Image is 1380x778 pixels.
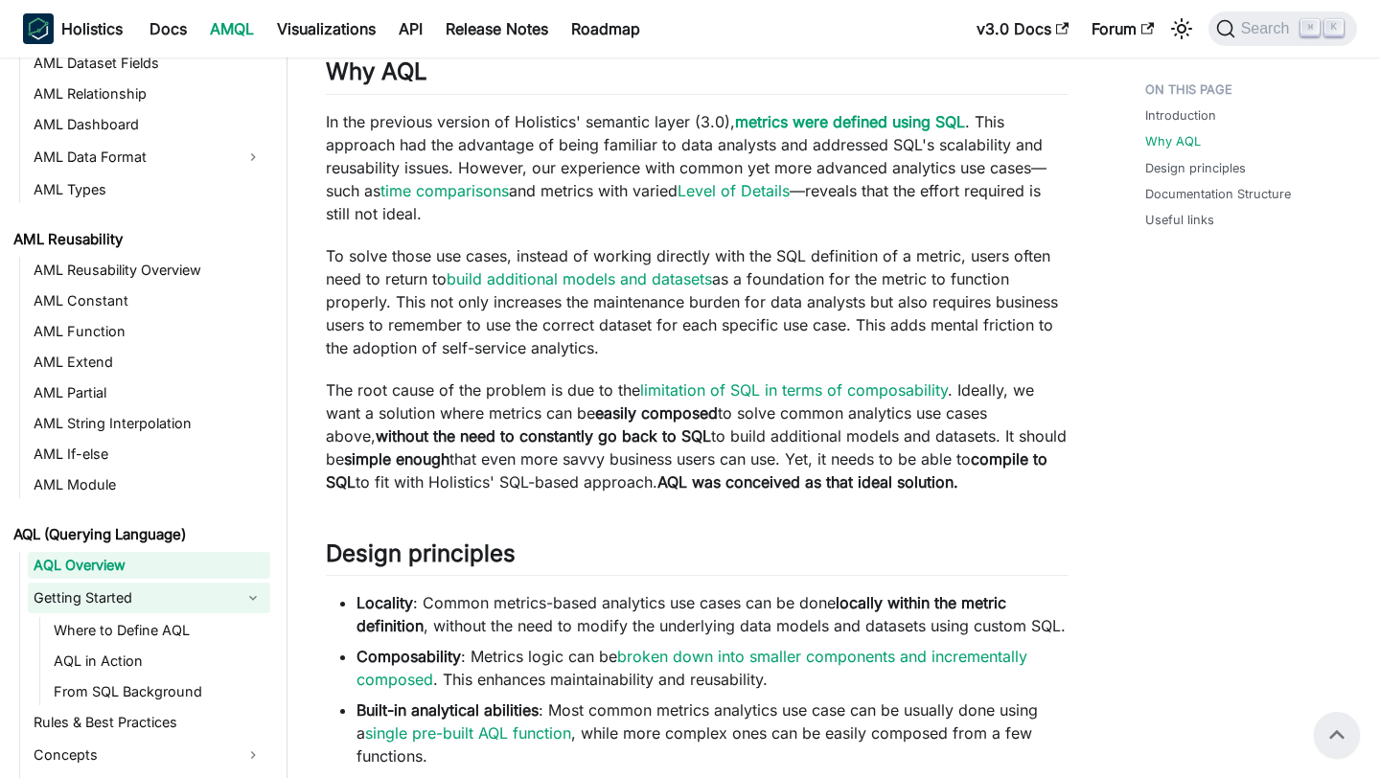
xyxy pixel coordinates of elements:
[265,13,387,44] a: Visualizations
[356,700,539,720] strong: Built-in analytical abilities
[356,591,1069,637] li: : Common metrics-based analytics use cases can be done , without the need to modify the underlyin...
[28,583,236,613] a: Getting Started
[326,449,1047,492] strong: compile to SQL
[28,111,270,138] a: AML Dashboard
[28,80,270,107] a: AML Relationship
[28,257,270,284] a: AML Reusability Overview
[678,181,790,200] a: Level of Details
[28,50,270,77] a: AML Dataset Fields
[61,17,123,40] b: Holistics
[356,698,1069,767] li: : Most common metrics analytics use case can be usually done using a , while more complex ones ca...
[1208,11,1357,46] button: Search (Command+K)
[236,583,270,613] button: Collapse sidebar category 'Getting Started'
[326,110,1069,225] p: In the previous version of Holistics' semantic layer (3.0), . This approach had the advantage of ...
[28,709,270,736] a: Rules & Best Practices
[28,349,270,376] a: AML Extend
[28,379,270,406] a: AML Partial
[1145,132,1201,150] a: Why AQL
[28,471,270,498] a: AML Module
[434,13,560,44] a: Release Notes
[1080,13,1165,44] a: Forum
[356,593,413,612] strong: Locality
[326,244,1069,359] p: To solve those use cases, instead of working directly with the SQL definition of a metric, users ...
[28,410,270,437] a: AML String Interpolation
[48,648,270,675] a: AQL in Action
[28,287,270,314] a: AML Constant
[28,441,270,468] a: AML If-else
[365,723,571,743] a: single pre-built AQL function
[447,269,712,288] a: build additional models and datasets
[326,539,1069,576] h2: Design principles
[326,57,1069,94] h2: Why AQL
[8,521,270,548] a: AQL (Querying Language)
[657,472,958,492] strong: AQL was conceived as that ideal solution.
[23,13,54,44] img: Holistics
[1300,19,1320,36] kbd: ⌘
[28,176,270,203] a: AML Types
[376,426,711,446] strong: without the need to constantly go back to SQL
[326,378,1069,493] p: The root cause of the problem is due to the . Ideally, we want a solution where metrics can be to...
[28,142,236,172] a: AML Data Format
[1145,211,1214,229] a: Useful links
[236,142,270,172] button: Expand sidebar category 'AML Data Format'
[1235,20,1301,37] span: Search
[387,13,434,44] a: API
[138,13,198,44] a: Docs
[356,645,1069,691] li: : Metrics logic can be . This enhances maintainability and reusability.
[595,403,718,423] strong: easily composed
[1145,106,1216,125] a: Introduction
[48,678,270,705] a: From SQL Background
[356,647,461,666] strong: Composability
[198,13,265,44] a: AMQL
[356,647,1027,689] a: broken down into smaller components and incrementally composed
[1324,19,1344,36] kbd: K
[8,226,270,253] a: AML Reusability
[1145,159,1246,177] a: Design principles
[356,593,1006,635] strong: locally within the metric definition
[380,181,509,200] a: time comparisons
[1166,13,1197,44] button: Switch between dark and light mode (currently light mode)
[640,380,948,400] a: limitation of SQL in terms of composability
[23,13,123,44] a: HolisticsHolistics
[236,740,270,770] button: Expand sidebar category 'Concepts'
[344,449,449,469] strong: simple enough
[48,617,270,644] a: Where to Define AQL
[28,740,236,770] a: Concepts
[28,552,270,579] a: AQL Overview
[1145,185,1291,203] a: Documentation Structure
[28,318,270,345] a: AML Function
[965,13,1080,44] a: v3.0 Docs
[1314,712,1360,758] button: Scroll back to top
[735,112,965,131] a: metrics were defined using SQL
[560,13,652,44] a: Roadmap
